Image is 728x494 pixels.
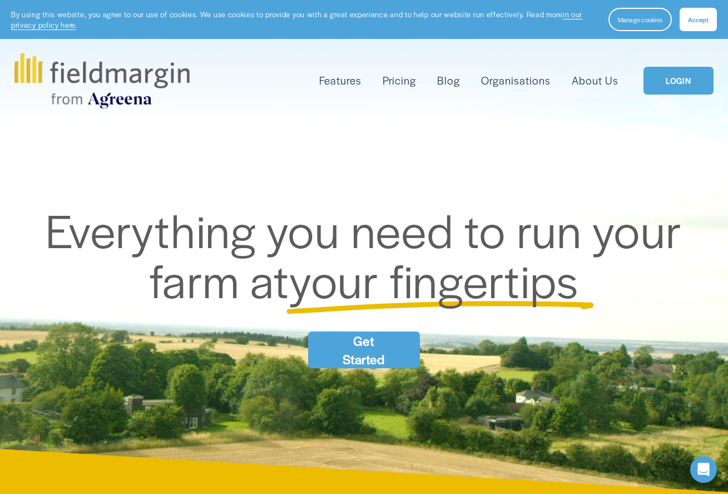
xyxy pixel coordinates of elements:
a: Organisations [481,72,551,90]
a: folder dropdown [319,72,361,90]
span: Features [319,73,361,88]
a: Blog [437,72,460,90]
a: LOGIN [643,67,714,95]
p: By using this website, you agree to our use of cookies. We use cookies to provide you with a grea... [11,9,597,31]
button: Manage cookies [608,8,672,31]
span: Accept [688,15,709,24]
a: in our privacy policy here [11,9,582,30]
span: your fingertips [289,246,578,312]
span: Everything you need to run your farm at [46,196,692,312]
img: fieldmargin.com [14,53,189,108]
div: Open Intercom Messenger [690,456,717,483]
span: Manage cookies [618,15,662,24]
button: Accept [680,8,717,31]
a: Pricing [383,72,416,90]
a: Get Started [308,332,419,368]
a: About Us [572,72,618,90]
